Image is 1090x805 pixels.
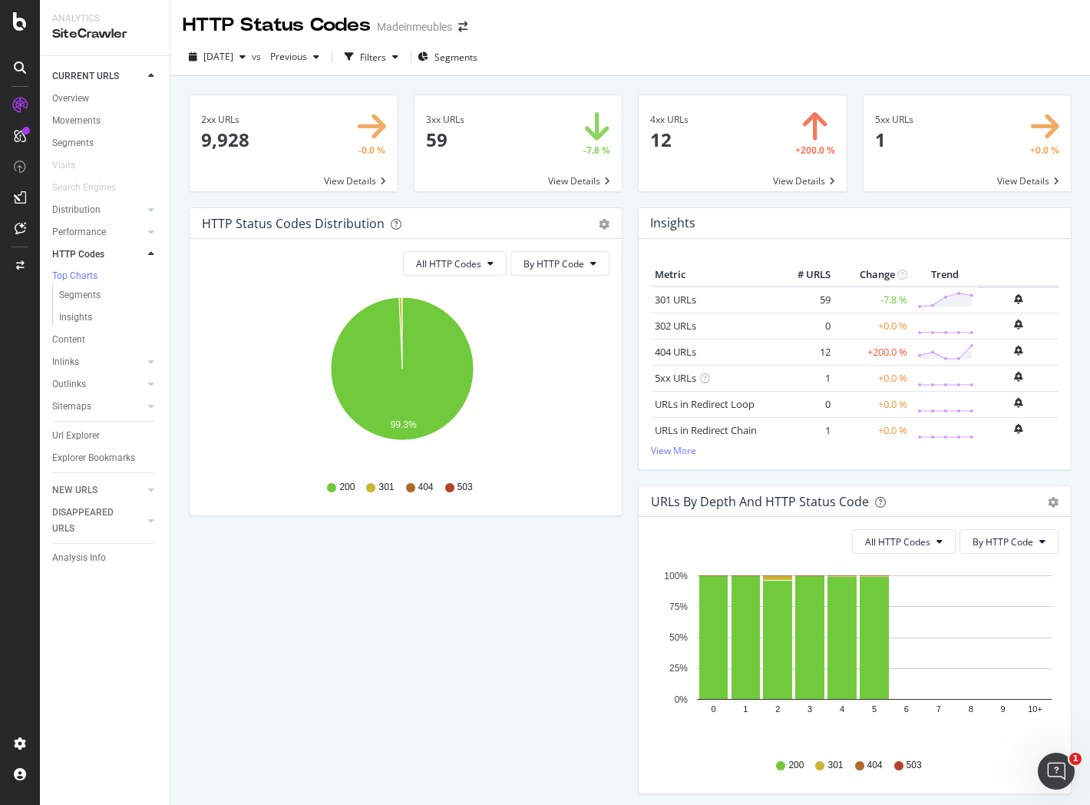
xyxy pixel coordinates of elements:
span: 1 [1069,753,1082,765]
text: 3 [808,705,812,714]
span: 404 [418,481,434,494]
div: DISAPPEARED URLS [52,505,130,537]
div: Inlinks [52,354,79,370]
div: Search Engines [52,180,116,196]
a: Distribution [52,202,144,218]
span: 301 [827,759,843,772]
td: +0.0 % [834,365,911,391]
svg: A chart. [651,566,1052,744]
th: # URLS [773,263,834,287]
a: Content [52,332,159,348]
a: 302 URLs [655,319,696,333]
a: Sitemaps [52,399,144,415]
div: bell-plus [1014,398,1022,408]
div: gear [1048,497,1059,508]
a: Search Engines [52,180,131,196]
div: arrow-right-arrow-left [458,22,467,32]
text: 75% [669,601,688,612]
text: 5 [872,705,877,714]
h4: Insights [650,213,695,234]
button: All HTTP Codes [852,529,956,554]
text: 25% [669,664,688,674]
a: URLs in Redirect Loop [655,397,755,411]
div: HTTP Codes [52,247,104,263]
text: 100% [664,571,688,581]
a: Insights [59,310,159,326]
text: 50% [669,632,688,643]
div: Filters [360,51,386,64]
a: Explorer Bookmarks [52,450,159,466]
a: Url Explorer [52,428,159,444]
span: All HTTP Codes [416,257,481,270]
div: Analytics [52,12,157,25]
div: bell-plus [1014,424,1022,434]
td: 0 [773,391,834,417]
div: Madeinmeubles [377,19,452,35]
text: 2 [775,705,780,714]
div: Movements [52,113,101,129]
div: Performance [52,224,106,240]
span: vs [252,50,264,63]
div: CURRENT URLS [52,68,119,84]
span: 200 [788,759,804,772]
div: bell-plus [1014,294,1022,304]
button: [DATE] [183,45,252,69]
div: Visits [52,157,75,174]
a: DISAPPEARED URLS [52,505,144,537]
a: Top Charts [52,269,159,284]
div: Segments [52,135,94,151]
div: HTTP Status Codes Distribution [202,216,385,231]
text: 9 [1001,705,1006,714]
td: 12 [773,339,834,365]
a: 404 URLs [655,345,696,359]
a: Segments [52,135,159,151]
th: Change [834,263,911,287]
a: View More [651,444,1059,457]
div: NEW URLS [52,482,97,499]
div: SiteCrawler [52,25,157,43]
a: Outlinks [52,376,144,393]
td: 1 [773,365,834,391]
div: Content [52,332,85,348]
text: 0 [711,705,715,714]
div: Overview [52,91,89,107]
span: By HTTP Code [524,257,584,270]
div: A chart. [202,288,603,466]
div: Outlinks [52,376,86,393]
div: bell-plus [1014,346,1022,356]
a: CURRENT URLS [52,68,144,84]
span: All HTTP Codes [865,535,930,548]
div: Segments [59,287,101,303]
span: 503 [907,759,922,772]
td: +0.0 % [834,391,911,417]
td: 0 [773,313,834,339]
div: HTTP Status Codes [183,12,371,38]
a: 5xx URLs [655,371,696,385]
div: Analysis Info [52,550,106,566]
span: By HTTP Code [973,535,1033,548]
td: +200.0 % [834,339,911,365]
a: Analysis Info [52,550,159,566]
text: 0% [675,694,689,705]
td: +0.0 % [834,313,911,339]
text: 7 [936,705,941,714]
span: Segments [434,51,477,64]
span: 404 [867,759,883,772]
a: Segments [59,287,159,303]
a: 301 URLs [655,293,696,306]
button: Filters [339,45,405,69]
a: Overview [52,91,159,107]
button: By HTTP Code [510,251,609,276]
text: 1 [743,705,748,714]
div: bell-plus [1014,372,1022,382]
td: 1 [773,417,834,443]
span: 200 [339,481,355,494]
text: 6 [904,705,909,714]
a: Movements [52,113,159,129]
a: NEW URLS [52,482,144,499]
text: 4 [840,705,844,714]
th: Trend [911,263,978,287]
td: 59 [773,287,834,313]
text: 99.3% [391,419,417,430]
